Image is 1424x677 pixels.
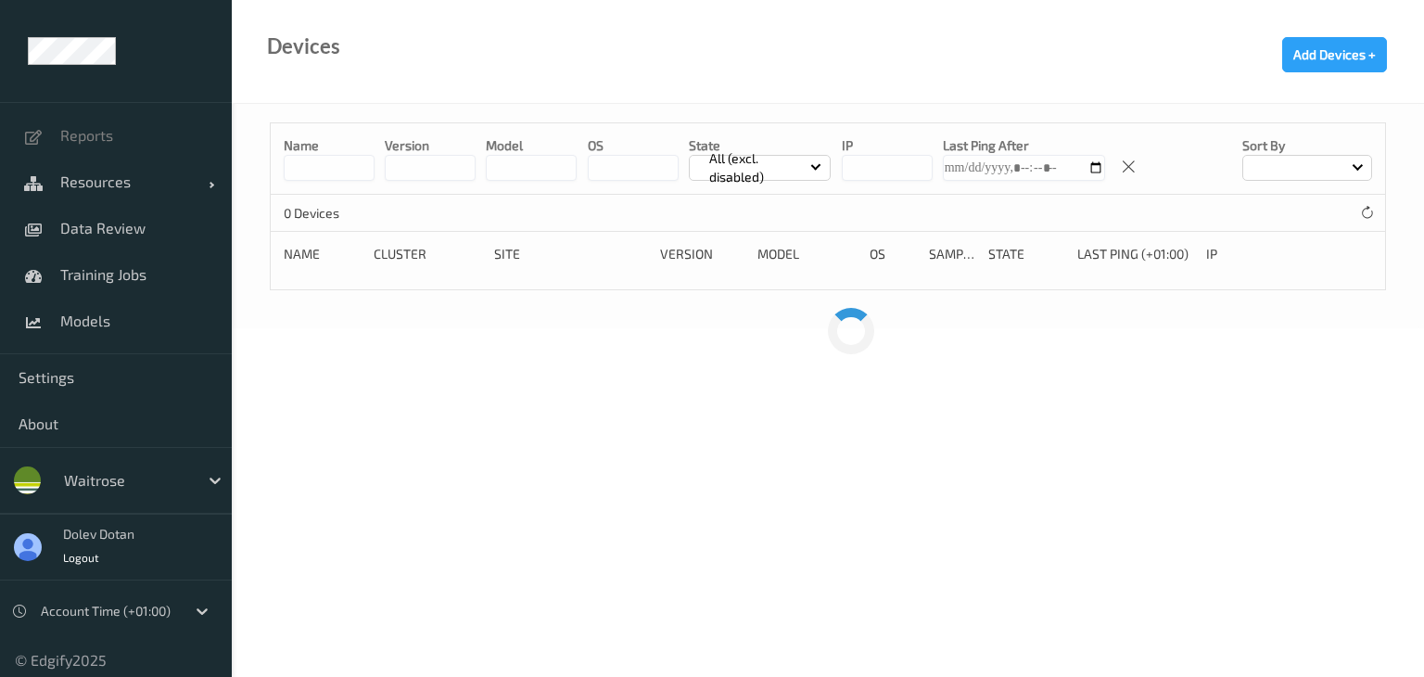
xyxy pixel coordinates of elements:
[1242,136,1372,155] p: Sort by
[757,245,858,263] div: Model
[1206,245,1298,263] div: ip
[660,245,744,263] div: version
[703,149,811,186] p: All (excl. disabled)
[284,204,423,223] p: 0 Devices
[1077,245,1192,263] div: Last Ping (+01:00)
[988,245,1065,263] div: State
[486,136,577,155] p: model
[689,136,832,155] p: State
[284,136,375,155] p: Name
[842,136,933,155] p: IP
[1282,37,1387,72] button: Add Devices +
[870,245,916,263] div: OS
[943,136,1105,155] p: Last Ping After
[374,245,481,263] div: Cluster
[494,245,647,263] div: Site
[929,245,975,263] div: Samples
[267,37,340,56] div: Devices
[284,245,361,263] div: Name
[588,136,679,155] p: OS
[385,136,476,155] p: version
